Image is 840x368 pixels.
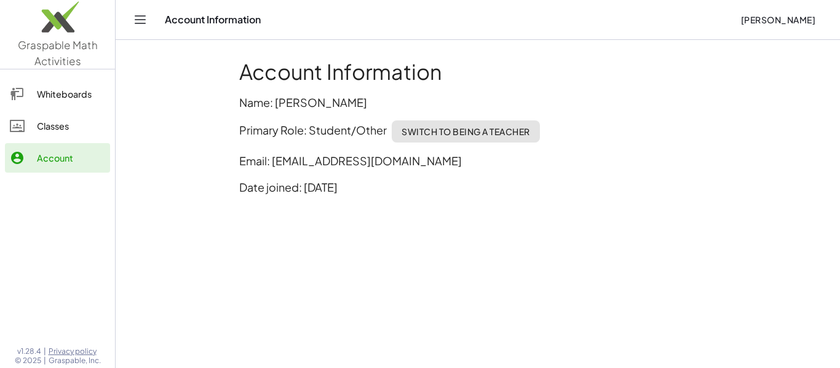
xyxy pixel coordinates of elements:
[5,79,110,109] a: Whiteboards
[731,9,825,31] button: [PERSON_NAME]
[239,179,716,195] p: Date joined: [DATE]
[44,346,46,356] span: |
[49,356,101,366] span: Graspable, Inc.
[49,346,101,356] a: Privacy policy
[5,111,110,141] a: Classes
[44,356,46,366] span: |
[740,14,815,25] span: [PERSON_NAME]
[239,94,716,111] p: Name: [PERSON_NAME]
[239,60,716,84] h1: Account Information
[402,126,530,137] span: Switch to being a Teacher
[37,87,105,101] div: Whiteboards
[239,120,716,143] p: Primary Role: Student/Other
[392,120,540,143] button: Switch to being a Teacher
[5,143,110,173] a: Account
[37,151,105,165] div: Account
[18,38,98,68] span: Graspable Math Activities
[239,152,716,169] p: Email: [EMAIL_ADDRESS][DOMAIN_NAME]
[130,10,150,29] button: Toggle navigation
[17,346,41,356] span: v1.28.4
[37,119,105,133] div: Classes
[15,356,41,366] span: © 2025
